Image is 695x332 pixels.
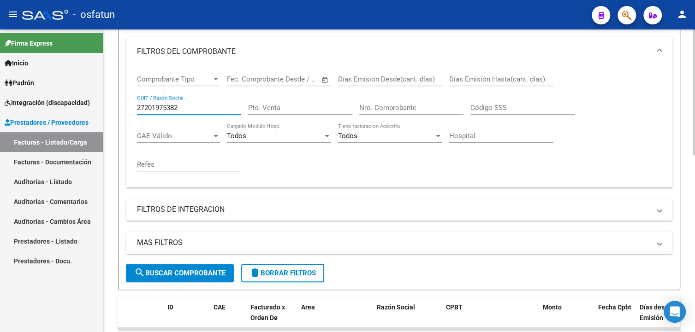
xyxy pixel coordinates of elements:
[126,66,672,187] div: FILTROS DEL COMPROBANTE
[5,98,90,108] span: Integración (discapacidad)
[320,75,331,85] button: Open calendar
[137,238,650,248] mat-panel-title: MAS FILTROS
[5,38,53,48] span: Firma Express
[137,75,212,83] span: Comprobante Tipo
[377,303,415,311] span: Razón Social
[126,264,234,282] button: Buscar Comprobante
[137,47,650,57] mat-panel-title: FILTROS DEL COMPROBANTE
[5,58,28,68] span: Inicio
[227,132,246,140] span: Todos
[5,117,89,128] span: Prestadores / Proveedores
[664,301,686,323] div: Open Intercom Messenger
[446,303,463,311] span: CPBT
[137,204,650,215] mat-panel-title: FILTROS DE INTEGRACION
[250,303,285,321] span: Facturado x Orden De
[249,269,316,277] span: Borrar Filtros
[134,269,226,277] span: Buscar Comprobante
[7,9,18,20] mat-icon: menu
[5,78,34,88] span: Padrón
[301,303,315,311] span: Area
[273,75,317,83] input: Fecha fin
[134,267,145,278] mat-icon: search
[126,37,672,66] mat-expansion-panel-header: FILTROS DEL COMPROBANTE
[241,264,324,282] button: Borrar Filtros
[338,132,357,140] span: Todos
[543,303,562,311] span: Monto
[249,267,261,278] mat-icon: delete
[598,303,631,311] span: Fecha Cpbt
[167,303,173,311] span: ID
[640,303,672,321] span: Días desde Emisión
[677,9,688,20] mat-icon: person
[73,5,115,25] span: - osfatun
[214,303,226,311] span: CAE
[137,132,212,140] span: CAE Válido
[126,232,672,254] mat-expansion-panel-header: MAS FILTROS
[126,198,672,221] mat-expansion-panel-header: FILTROS DE INTEGRACION
[227,75,264,83] input: Fecha inicio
